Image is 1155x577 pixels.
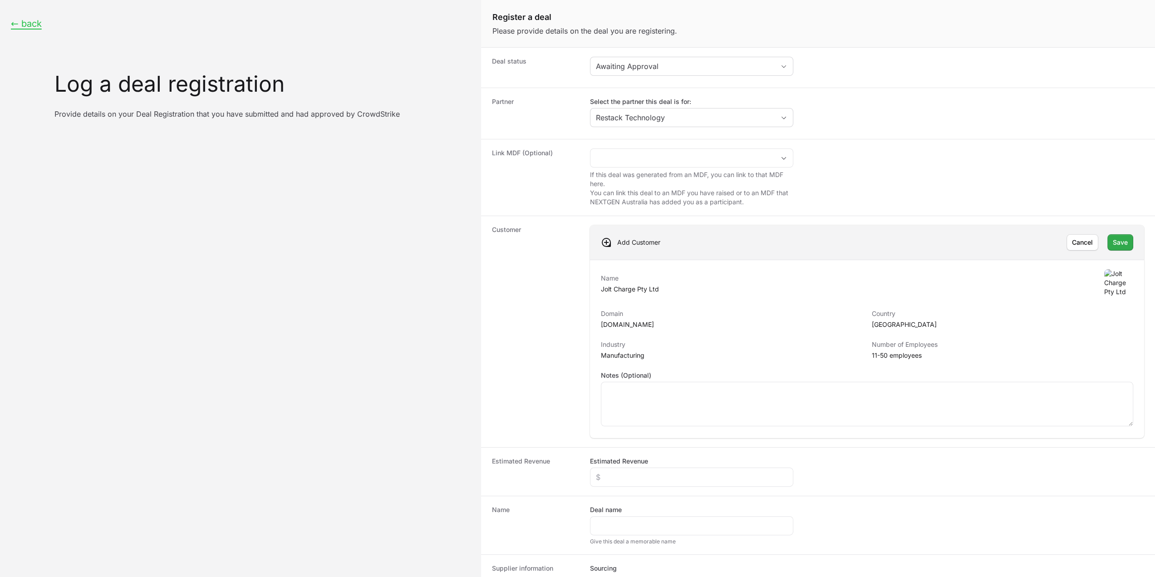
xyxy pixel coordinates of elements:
p: [GEOGRAPHIC_DATA] [872,320,1133,329]
p: Please provide details on the deal you are registering. [492,25,1144,36]
label: Estimated Revenue [590,457,648,466]
div: Open [775,108,793,127]
dt: Deal status [492,57,579,79]
p: Country [872,309,1133,318]
button: Awaiting Approval [590,57,793,75]
p: Domain [601,309,862,318]
div: Open [775,149,793,167]
p: Industry [601,340,862,349]
legend: Sourcing [590,564,617,573]
p: Provide details on your Deal Registration that you have submitted and had approved by CrowdStrike [54,109,461,118]
dt: Estimated Revenue [492,457,579,487]
p: If this deal was generated from an MDF, you can link to that MDF here. You can link this deal to ... [590,170,793,207]
p: 11-50 employees [872,351,1133,360]
dt: Link MDF (Optional) [492,148,579,207]
p: Number of Employees [872,340,1133,349]
h1: Log a deal registration [54,73,470,95]
dt: Name [492,505,579,545]
p: Manufacturing [601,351,862,360]
button: Cancel [1067,234,1098,251]
label: Notes (Optional) [601,371,1133,380]
p: Jolt Charge Pty Ltd [601,285,659,294]
div: Give this deal a memorable name [590,538,793,545]
div: Awaiting Approval [596,61,775,72]
p: Add Customer [617,238,660,247]
span: Cancel [1072,237,1093,248]
label: Select the partner this deal is for: [590,97,793,106]
h1: Register a deal [492,11,1144,24]
img: Jolt Charge Pty Ltd [1104,269,1133,298]
span: Save [1113,237,1128,248]
dt: Customer [492,225,579,438]
button: ← back [11,18,42,30]
input: $ [596,472,787,483]
p: [DOMAIN_NAME] [601,320,862,329]
button: Save [1107,234,1133,251]
dt: Partner [492,97,579,130]
label: Deal name [590,505,622,514]
p: Name [601,274,659,283]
